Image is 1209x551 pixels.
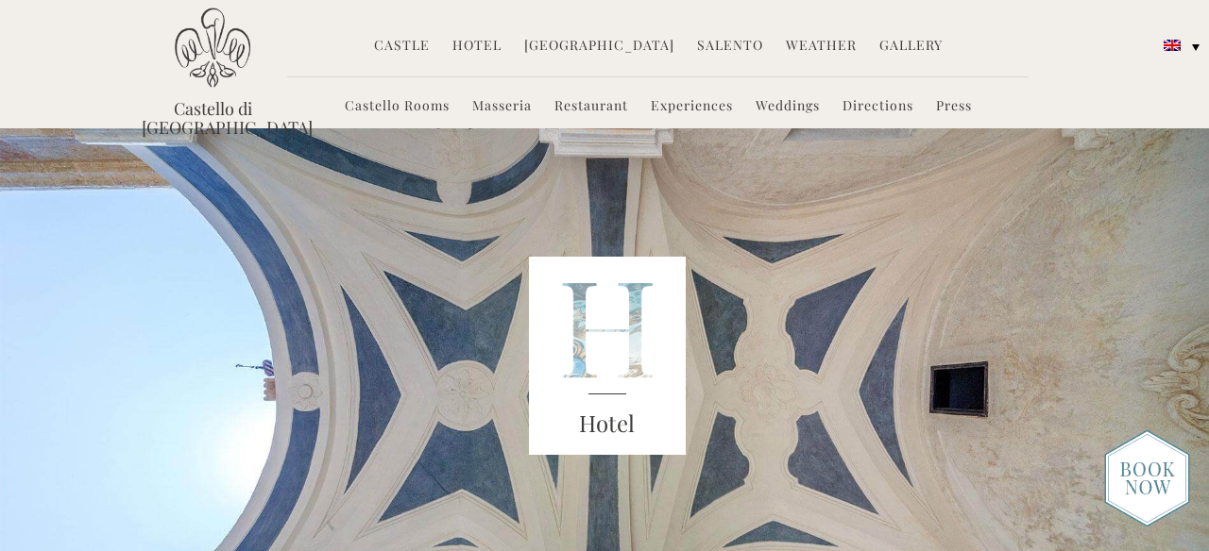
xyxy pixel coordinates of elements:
a: Hotel [452,36,502,58]
img: Castello di Ugento [175,8,250,88]
a: Restaurant [554,96,628,118]
a: Weddings [756,96,820,118]
a: Press [936,96,972,118]
a: Directions [843,96,913,118]
a: Castle [374,36,430,58]
img: English [1164,40,1181,51]
a: Weather [786,36,857,58]
img: new-booknow.png [1104,429,1190,527]
a: Castello di [GEOGRAPHIC_DATA] [142,99,283,137]
a: Masseria [472,96,532,118]
img: castello_header_block.png [529,257,686,455]
a: Gallery [879,36,943,58]
a: Salento [697,36,763,58]
a: [GEOGRAPHIC_DATA] [524,36,674,58]
a: Experiences [651,96,733,118]
h3: Hotel [529,407,686,441]
a: Castello Rooms [345,96,450,118]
